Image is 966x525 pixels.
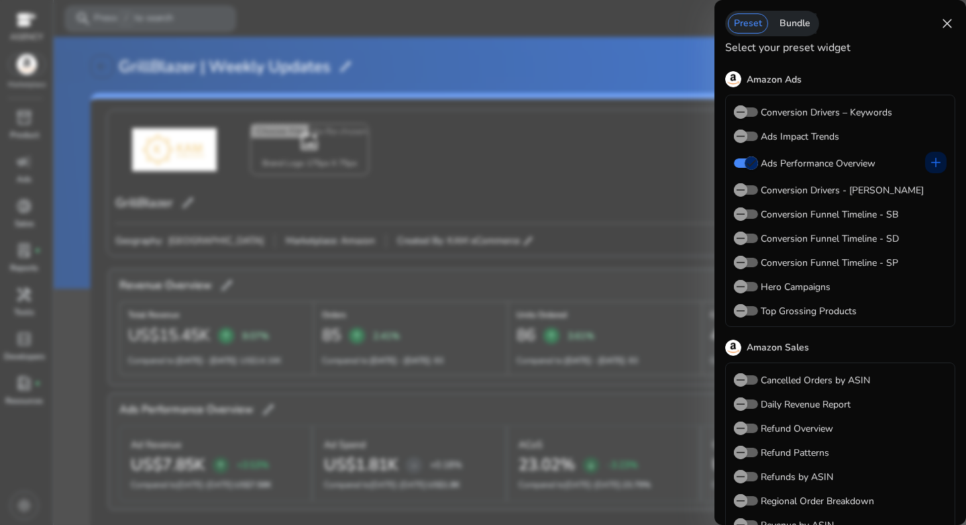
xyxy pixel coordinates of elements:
img: amazon.svg [725,71,741,87]
label: Refund Patterns [758,446,829,460]
label: Ads Impact Trends [758,130,839,144]
label: Refunds by ASIN [758,470,833,484]
label: Regional Order Breakdown [758,494,874,508]
label: Hero Campaigns [758,280,830,294]
h5: Amazon Ads [747,75,802,86]
label: Conversion Funnel Timeline - SD [758,232,899,246]
label: Cancelled Orders by ASIN [758,373,870,387]
label: Conversion Drivers – Keywords [758,105,892,120]
h5: Amazon Sales [747,342,809,354]
label: Conversion Funnel Timeline - SP [758,256,898,270]
img: amazon.svg [725,340,741,356]
span: add [928,154,944,171]
div: Preset [728,13,768,34]
label: Conversion Funnel Timeline - SB [758,207,898,222]
div: Bundle [773,13,816,34]
h4: Select your preset widget [725,42,851,54]
span: close [939,15,955,32]
label: Ads Performance Overview [758,156,875,171]
label: Refund Overview [758,422,833,436]
label: Daily Revenue Report [758,397,851,412]
label: Top Grossing Products [758,304,857,318]
label: Conversion Drivers - [PERSON_NAME] [758,183,924,197]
